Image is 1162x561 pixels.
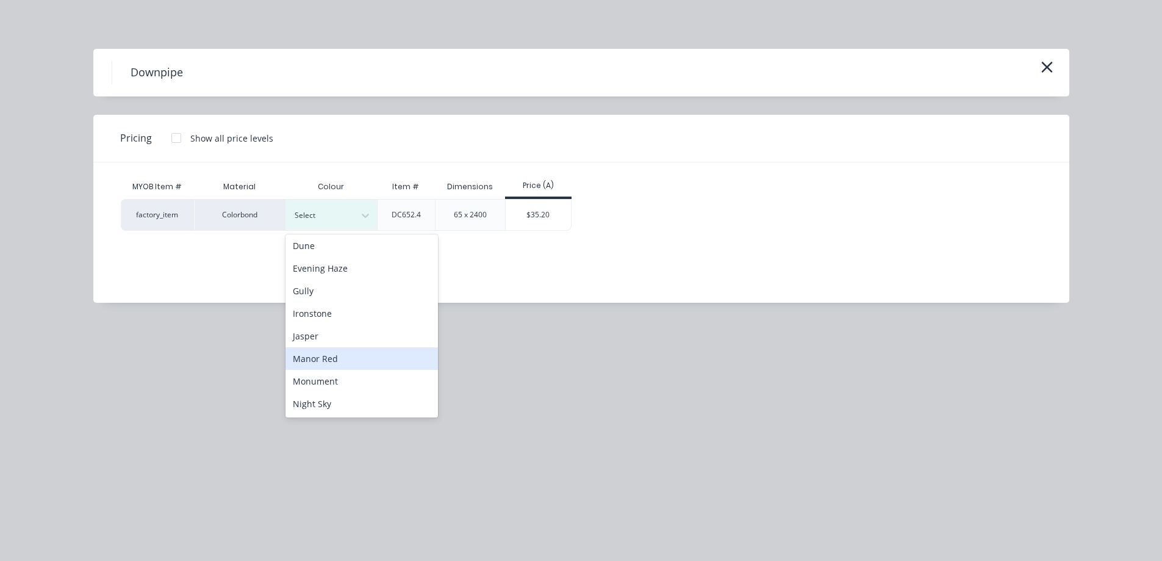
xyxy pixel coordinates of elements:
[285,370,438,393] div: Monument
[285,280,438,302] div: Gully
[121,175,194,199] div: MYOB Item #
[285,347,438,370] div: Manor Red
[437,172,503,202] div: Dimensions
[285,415,438,438] div: Pale Eucalypt
[392,209,421,220] div: DC652.4
[285,234,438,257] div: Dune
[112,61,201,84] h4: Downpipe
[505,180,572,191] div: Price (A)
[285,175,377,199] div: Colour
[190,132,273,145] div: Show all price levels
[506,200,571,230] div: $35.20
[285,302,438,325] div: Ironstone
[120,131,152,145] span: Pricing
[285,325,438,347] div: Jasper
[382,172,429,202] div: Item #
[454,209,487,220] div: 65 x 2400
[285,257,438,280] div: Evening Haze
[194,199,285,231] div: Colorbond
[121,199,194,231] div: factory_item
[285,393,438,415] div: Night Sky
[194,175,285,199] div: Material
